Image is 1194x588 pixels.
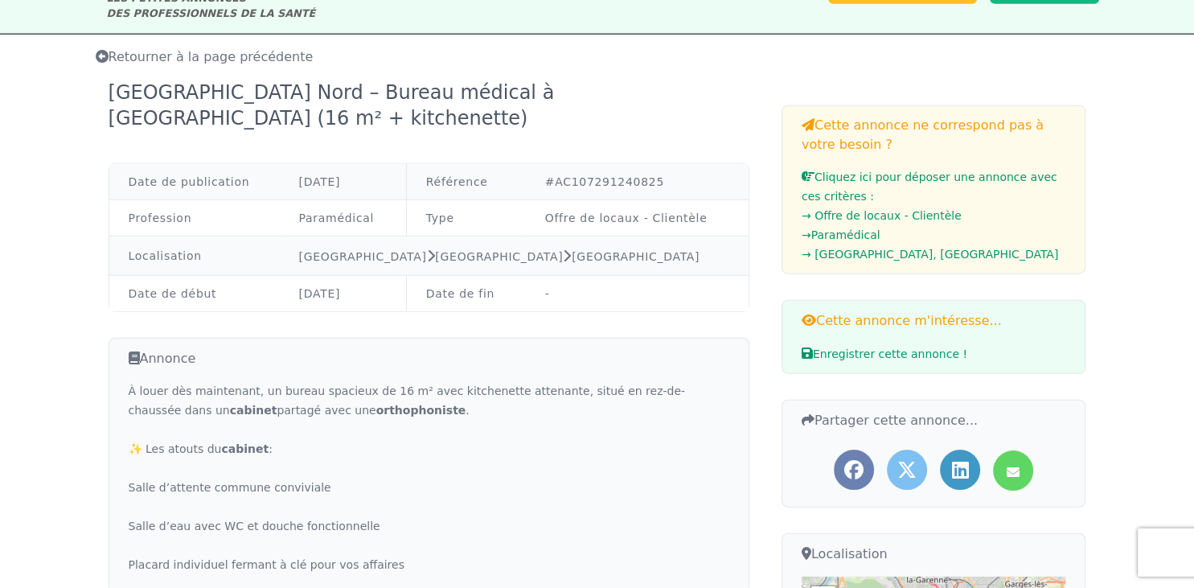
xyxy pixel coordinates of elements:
[299,212,375,224] a: Paramédical
[834,450,874,490] a: Partager l'annonce sur Facebook
[526,164,749,200] td: #AC107291240825
[802,347,967,360] span: Enregistrer cette annonce !
[802,116,1066,154] h3: Cette annonce ne correspond pas à votre besoin ?
[802,225,1066,245] li: → Paramédical
[109,276,280,312] td: Date de début
[129,348,729,368] h3: Annonce
[802,171,1066,264] a: Cliquez ici pour déposer une annonce avec ces critères :→ Offre de locaux - Clientèle→Paramédical...
[109,80,749,131] div: [GEOGRAPHIC_DATA] Nord – Bureau médical à [GEOGRAPHIC_DATA] (16 m² + kitchenette)
[96,50,109,63] i: Retourner à la liste
[802,410,1066,430] h3: Partager cette annonce...
[299,250,427,263] a: [GEOGRAPHIC_DATA]
[230,404,277,417] strong: cabinet
[221,442,269,455] strong: cabinet
[545,212,708,224] a: Offre de locaux - Clientèle
[993,450,1033,491] a: Partager l'annonce par mail
[887,450,927,490] a: Partager l'annonce sur Twitter
[526,276,749,312] td: -
[940,450,980,490] a: Partager l'annonce sur LinkedIn
[406,200,525,236] td: Type
[435,250,563,263] a: [GEOGRAPHIC_DATA]
[406,276,525,312] td: Date de fin
[406,164,525,200] td: Référence
[280,276,407,312] td: [DATE]
[109,164,280,200] td: Date de publication
[802,245,1066,264] li: → [GEOGRAPHIC_DATA], [GEOGRAPHIC_DATA]
[802,206,1066,225] li: → Offre de locaux - Clientèle
[802,544,1066,564] h3: Localisation
[376,404,466,417] strong: orthophoniste
[802,310,1066,331] h3: Cette annonce m'intéresse...
[96,49,314,64] span: Retourner à la page précédente
[109,236,280,276] td: Localisation
[109,200,280,236] td: Profession
[280,164,407,200] td: [DATE]
[572,250,700,263] a: [GEOGRAPHIC_DATA]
